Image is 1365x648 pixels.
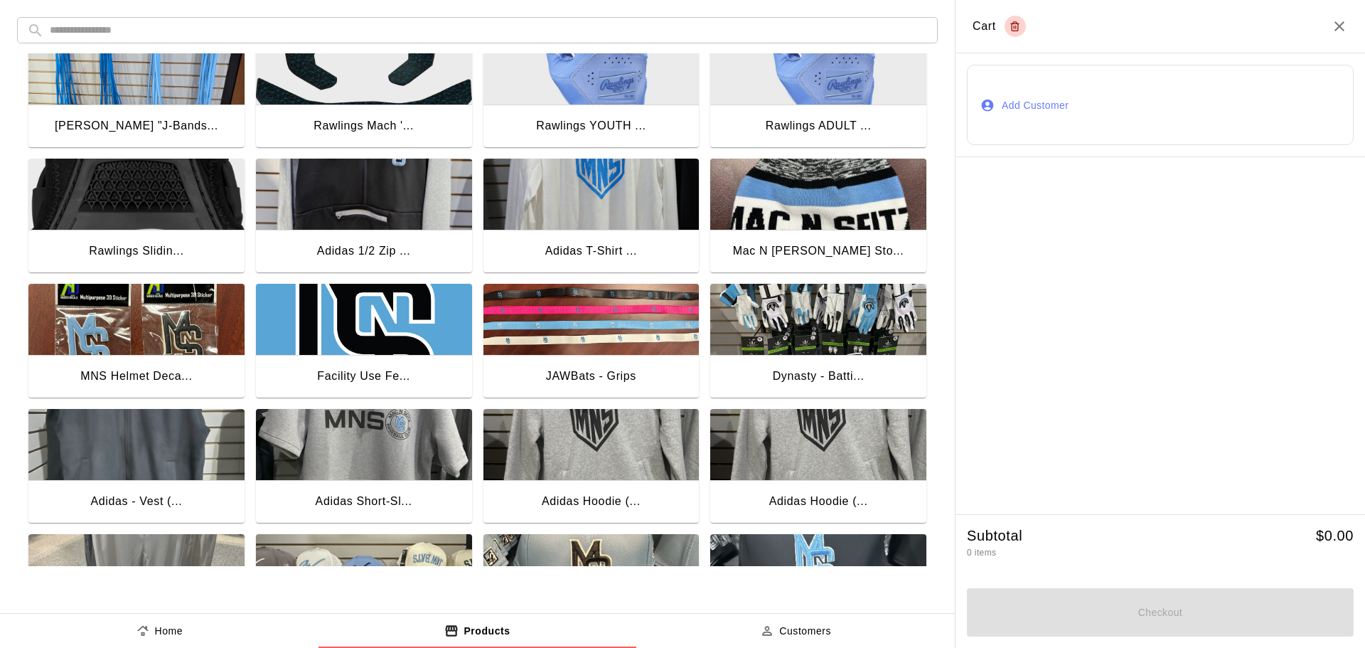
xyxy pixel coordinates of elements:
img: Mac N Seitz Stocking Cap with Pom [710,159,926,230]
span: 0 items [967,548,996,558]
img: Adidas Short-Sleeved Hoodie - All Colors [256,409,472,480]
img: The Game - Hat (BLUE) [483,534,700,605]
div: Dynasty - Batti... [773,367,864,386]
button: Close [1331,18,1348,35]
p: Products [464,624,510,639]
img: Adidas 1/2 Zip Fleece (Black or Gray) [256,159,472,230]
img: Adidas - Vest (Black) [28,409,245,480]
h5: $ 0.00 [1316,526,1354,546]
button: Adidas 1/2 Zip Fleece (Black or Gray)Adidas 1/2 Zip ... [256,159,472,275]
button: Add Customer [967,65,1354,145]
div: JAWBats - Grips [546,367,636,386]
div: Mac N [PERSON_NAME] Sto... [733,242,904,260]
button: Adidas Hoodie (Adult) - All ColorsAdidas Hoodie (... [710,409,926,526]
div: Rawlings Mach '... [314,117,414,135]
button: Rawlings Sliding Mitt - BlackRawlings Slidin... [28,159,245,275]
button: Rawlings YOUTH Workhorse Batting GlovesRawlings YOUTH ... [483,33,700,150]
img: Rawlings Mach 'Fit Kit' for Batting Helmets [256,33,472,105]
button: Dynasty - Batting GlovesDynasty - Batti... [710,284,926,400]
img: Adidas Baseball Pants - White/Gray [28,534,245,605]
button: Adidas T-Shirt (LS)Adidas T-Shirt ... [483,159,700,275]
button: Rawlings Mach 'Fit Kit' for Batting HelmetsRawlings Mach '... [256,33,472,150]
div: Adidas Short-Sl... [316,492,412,511]
img: MNS Helmet Decals [28,284,245,355]
div: Adidas T-Shirt ... [545,242,638,260]
img: The Game - Hat (BLK) [710,534,926,605]
img: Adidas T-Shirt (LS) [483,159,700,230]
div: Rawlings YOUTH ... [536,117,646,135]
div: Adidas - Vest (... [90,492,182,511]
button: Rawlings ADULT Workhorse Batting GlovesRawlings ADULT ... [710,33,926,150]
img: Rawlings Sliding Mitt - Black [28,159,245,230]
div: Cart [973,16,1026,37]
button: Facility Use Fee -- Non-MemberFacility Use Fe... [256,284,472,400]
div: Adidas 1/2 Zip ... [317,242,411,260]
img: Rawlings YOUTH Workhorse Batting Gloves [483,33,700,105]
img: Adidas Hoodie (Adult) - All Colors [710,409,926,480]
button: Adidas - Vest (Black)Adidas - Vest (... [28,409,245,526]
h5: Subtotal [967,526,1022,546]
img: Facility Use Fee -- Non-Member [256,284,472,355]
img: Dynasty - Batting Gloves [710,284,926,355]
img: JAWBats - Grips [483,284,700,355]
button: Empty cart [1005,16,1026,37]
button: Jaeger "J-Bands"[PERSON_NAME] "J-Bands... [28,33,245,150]
img: Adidas Hoodie (Youth) - All Colors [483,409,700,480]
div: Adidas Hoodie (... [769,492,868,511]
div: MNS Helmet Deca... [80,367,192,386]
div: Facility Use Fe... [317,367,410,386]
div: [PERSON_NAME] "J-Bands... [55,117,218,135]
button: JAWBats - GripsJAWBats - Grips [483,284,700,400]
button: Mac N Seitz Stocking Cap with PomMac N [PERSON_NAME] Sto... [710,159,926,275]
button: Adidas Short-Sleeved Hoodie - All ColorsAdidas Short-Sl... [256,409,472,526]
button: Adidas Hoodie (Youth) - All ColorsAdidas Hoodie (... [483,409,700,526]
div: Adidas Hoodie (... [542,492,641,511]
div: Rawlings Slidin... [89,242,183,260]
img: Jaeger "J-Bands" [28,33,245,105]
p: Home [155,624,183,639]
img: Rawlings ADULT Workhorse Batting Gloves [710,33,926,105]
div: Rawlings ADULT ... [766,117,872,135]
img: JAWBats Hat (Various) [256,534,472,605]
button: MNS Helmet DecalsMNS Helmet Deca... [28,284,245,400]
p: Customers [779,624,831,639]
